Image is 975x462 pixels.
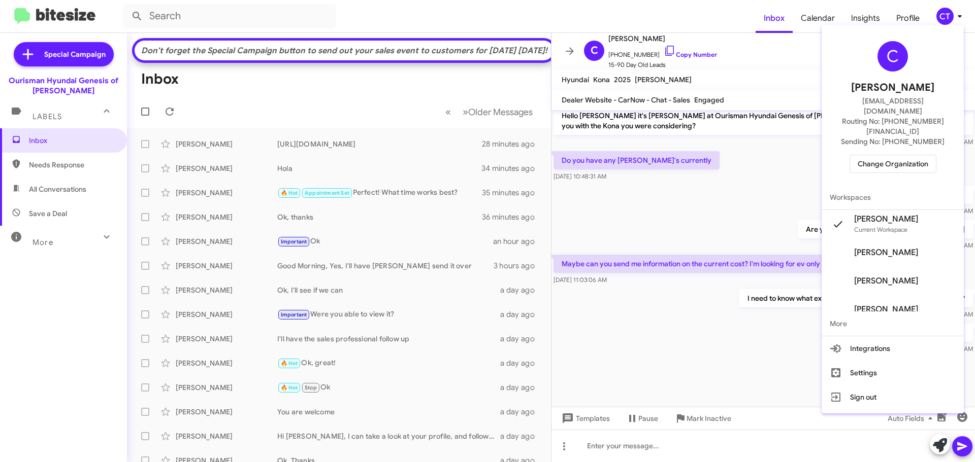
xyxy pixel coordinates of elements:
span: [PERSON_NAME] [854,276,918,286]
span: Workspaces [822,185,964,209]
button: Settings [822,361,964,385]
button: Integrations [822,336,964,361]
span: Current Workspace [854,226,907,233]
span: Change Organization [858,155,928,172]
span: Routing No: [PHONE_NUMBER][FINANCIAL_ID] [834,116,952,136]
button: Change Organization [850,155,936,173]
span: [PERSON_NAME] [851,80,934,96]
div: C [877,41,908,72]
button: Sign out [822,385,964,409]
span: Sending No: [PHONE_NUMBER] [841,136,945,147]
span: [PERSON_NAME] [854,304,918,314]
span: More [822,311,964,336]
span: [PERSON_NAME] [854,247,918,258]
span: [EMAIL_ADDRESS][DOMAIN_NAME] [834,96,952,116]
span: [PERSON_NAME] [854,214,918,224]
